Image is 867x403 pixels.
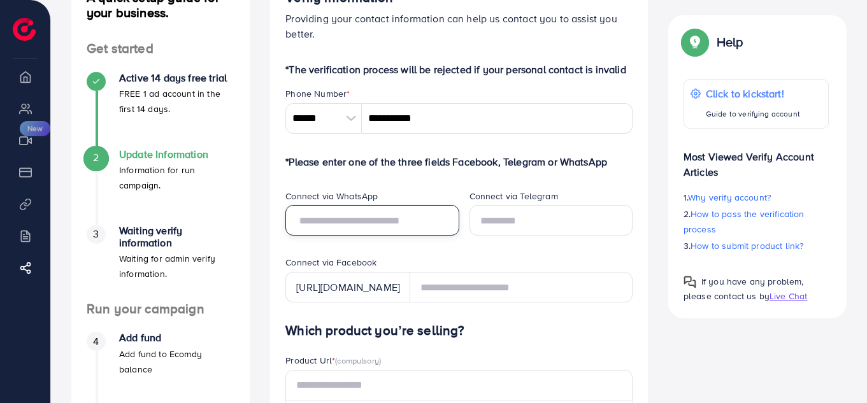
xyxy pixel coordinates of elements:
label: Connect via WhatsApp [285,190,378,202]
h4: Active 14 days free trial [119,72,234,84]
p: *Please enter one of the three fields Facebook, Telegram or WhatsApp [285,154,633,169]
span: If you have any problem, please contact us by [684,275,804,302]
p: Information for run campaign. [119,162,234,193]
li: Update Information [71,148,250,225]
img: logo [13,18,36,41]
label: Connect via Telegram [469,190,558,202]
p: FREE 1 ad account in the first 14 days. [119,86,234,117]
span: How to submit product link? [691,239,803,252]
h4: Get started [71,41,250,57]
span: 3 [93,227,99,241]
li: Active 14 days free trial [71,72,250,148]
p: Help [717,34,743,50]
p: Most Viewed Verify Account Articles [684,139,829,180]
span: How to pass the verification process [684,208,805,236]
span: 4 [93,334,99,349]
p: Click to kickstart! [706,86,800,101]
span: Why verify account? [688,191,771,204]
p: 1. [684,190,829,205]
span: (compulsory) [335,355,381,366]
img: Popup guide [684,276,696,288]
h4: Waiting verify information [119,225,234,249]
h4: Update Information [119,148,234,160]
span: 2 [93,150,99,165]
label: Connect via Facebook [285,256,376,269]
label: Phone Number [285,87,350,100]
p: *The verification process will be rejected if your personal contact is invalid [285,62,633,77]
span: Live Chat [770,290,807,302]
iframe: Chat [813,346,857,393]
h4: Add fund [119,332,234,344]
div: [URL][DOMAIN_NAME] [285,272,410,302]
img: Popup guide [684,31,706,53]
label: Product Url [285,354,381,367]
p: 2. [684,206,829,237]
p: Waiting for admin verify information. [119,251,234,281]
li: Waiting verify information [71,225,250,301]
h4: Which product you’re selling? [285,323,633,339]
h4: Run your campaign [71,301,250,317]
p: 3. [684,238,829,253]
p: Add fund to Ecomdy balance [119,346,234,377]
p: Guide to verifying account [706,106,800,122]
p: Providing your contact information can help us contact you to assist you better. [285,11,633,41]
